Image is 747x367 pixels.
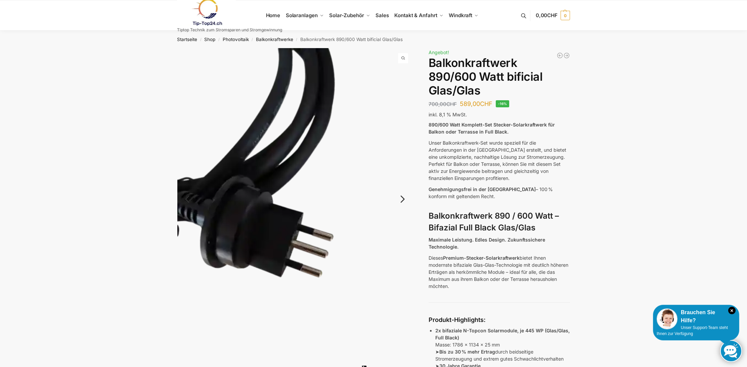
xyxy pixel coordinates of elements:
span: 0,00 [536,12,558,19]
bdi: 700,00 [429,101,457,107]
a: Sales [373,0,392,31]
a: Startseite [177,37,197,42]
p: Unser Balkonkraftwerk-Set wurde speziell für die Anforderungen in der [GEOGRAPHIC_DATA] erstellt,... [429,139,570,182]
span: Unser Support-Team steht Ihnen zur Verfügung [657,325,728,336]
bdi: 589,00 [460,100,492,107]
p: Tiptop Technik zum Stromsparen und Stromgewinnung [177,28,282,32]
a: Kontakt & Anfahrt [392,0,446,31]
span: Genehmigungsfrei in der [GEOGRAPHIC_DATA] [429,186,536,192]
strong: Premium-Stecker-Solarkraftwerk [443,255,520,261]
a: Shop [204,37,215,42]
strong: Produkt-Highlights: [429,316,486,323]
span: CHF [446,101,457,107]
span: Solaranlagen [286,12,318,19]
img: Balkonkraftwerk 890/600 Watt bificial Glas/Glas 15 [177,48,413,363]
span: 0 [561,11,570,20]
strong: Maximale Leistung. Edles Design. Zukunftssichere Technologie. [429,237,545,250]
a: Windkraft [446,0,481,31]
span: / [249,37,256,42]
img: Customer service [657,308,677,329]
span: Solar-Zubehör [329,12,364,19]
a: Solaranlagen [283,0,326,31]
span: Kontakt & Anfahrt [394,12,437,19]
a: Steckerkraftwerk 890/600 Watt, mit Ständer für Terrasse inkl. Lieferung [563,52,570,59]
span: Sales [376,12,389,19]
p: Dieses bietet Ihnen modernste bifaziale Glas-Glas-Technologie mit deutlich höheren Erträgen als h... [429,254,570,290]
span: CHF [547,12,558,19]
span: / [197,37,204,42]
a: 0,00CHF 0 [536,5,570,26]
span: CHF [480,100,492,107]
a: Solar-Zubehör [326,0,373,31]
a: 890/600 Watt Solarkraftwerk + 2,7 KW Batteriespeicher Genehmigungsfrei [557,52,563,59]
h1: Balkonkraftwerk 890/600 Watt bificial Glas/Glas [429,56,570,97]
strong: Balkonkraftwerk 890 / 600 Watt – Bifazial Full Black Glas/Glas [429,211,559,232]
strong: 890/600 Watt Komplett-Set Stecker-Solarkraftwerk für Balkon oder Terrasse in Full Black. [429,122,555,135]
span: inkl. 8,1 % MwSt. [429,112,467,117]
span: – 100 % konform mit geltendem Recht. [429,186,553,199]
span: -16% [496,100,510,107]
span: Windkraft [449,12,472,19]
nav: Breadcrumb [165,31,582,48]
strong: 2x bifaziale N-Topcon Solarmodule, je 445 WP (Glas/Glas, Full Black) [435,328,570,340]
span: / [215,37,222,42]
span: / [293,37,300,42]
i: Schließen [728,307,736,314]
img: Balkonkraftwerk 890/600 Watt bificial Glas/Glas 17 [413,48,649,284]
a: Balkonkraftwerke [256,37,293,42]
strong: Bis zu 30 % mehr Ertrag [439,349,495,355]
div: Brauchen Sie Hilfe? [657,308,736,325]
span: Angebot! [429,49,449,55]
a: Photovoltaik [223,37,249,42]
